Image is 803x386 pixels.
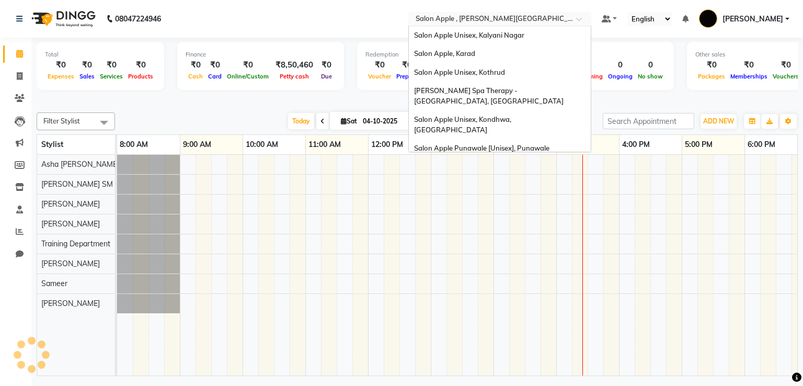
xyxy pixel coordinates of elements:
[536,50,666,59] div: Appointment
[186,59,205,71] div: ₹0
[695,59,728,71] div: ₹0
[41,239,110,248] span: Training Department
[728,59,770,71] div: ₹0
[414,68,505,76] span: Salon Apple Unisex, Kothrud
[414,115,513,134] span: Salon Apple Unisex, Kondhwa, [GEOGRAPHIC_DATA]
[277,73,312,80] span: Petty cash
[117,137,151,152] a: 8:00 AM
[41,299,100,308] span: [PERSON_NAME]
[365,59,394,71] div: ₹0
[41,219,100,229] span: [PERSON_NAME]
[414,31,524,39] span: Salon Apple Unisex, Kalyani Nagar
[394,73,420,80] span: Prepaid
[414,49,475,58] span: Salon Apple, Karad
[701,114,737,129] button: ADD NEW
[97,73,125,80] span: Services
[722,14,783,25] span: [PERSON_NAME]
[728,73,770,80] span: Memberships
[41,279,67,288] span: Sameer
[41,160,119,169] span: Asha [PERSON_NAME]
[414,144,549,152] span: Salon Apple Punawale [Unisex], Punawale
[288,113,314,129] span: Today
[205,59,224,71] div: ₹0
[180,137,214,152] a: 9:00 AM
[41,140,63,149] span: Stylist
[620,137,652,152] a: 4:00 PM
[369,137,406,152] a: 12:00 PM
[408,26,591,152] ng-dropdown-panel: Options list
[224,73,271,80] span: Online/Custom
[414,86,564,105] span: [PERSON_NAME] Spa Therapy - [GEOGRAPHIC_DATA], [GEOGRAPHIC_DATA]
[205,73,224,80] span: Card
[77,59,97,71] div: ₹0
[365,73,394,80] span: Voucher
[43,117,80,125] span: Filter Stylist
[41,199,100,209] span: [PERSON_NAME]
[695,73,728,80] span: Packages
[271,59,317,71] div: ₹8,50,460
[682,137,715,152] a: 5:00 PM
[605,73,635,80] span: Ongoing
[635,59,666,71] div: 0
[365,50,506,59] div: Redemption
[125,59,156,71] div: ₹0
[703,117,734,125] span: ADD NEW
[603,113,694,129] input: Search Appointment
[41,259,100,268] span: [PERSON_NAME]
[605,59,635,71] div: 0
[635,73,666,80] span: No show
[115,4,161,33] b: 08047224946
[186,73,205,80] span: Cash
[186,50,336,59] div: Finance
[45,50,156,59] div: Total
[770,59,801,71] div: ₹0
[41,179,113,189] span: [PERSON_NAME] SM
[45,73,77,80] span: Expenses
[360,113,412,129] input: 2025-10-04
[125,73,156,80] span: Products
[243,137,281,152] a: 10:00 AM
[27,4,98,33] img: logo
[394,59,420,71] div: ₹0
[224,59,271,71] div: ₹0
[338,117,360,125] span: Sat
[45,59,77,71] div: ₹0
[318,73,335,80] span: Due
[317,59,336,71] div: ₹0
[770,73,801,80] span: Vouchers
[77,73,97,80] span: Sales
[699,9,717,28] img: Savita HO
[745,137,778,152] a: 6:00 PM
[97,59,125,71] div: ₹0
[306,137,343,152] a: 11:00 AM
